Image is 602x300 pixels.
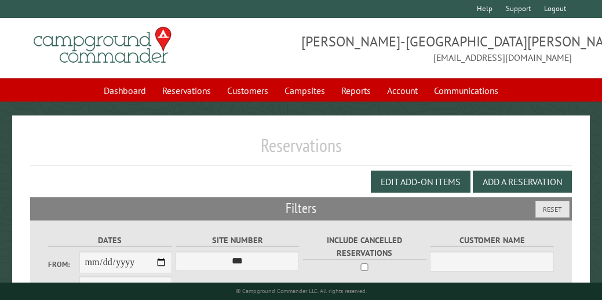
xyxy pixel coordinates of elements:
[427,79,505,102] a: Communications
[430,234,553,247] label: Customer Name
[334,79,378,102] a: Reports
[303,234,426,259] label: Include Cancelled Reservations
[30,23,175,68] img: Campground Commander
[48,234,172,247] label: Dates
[236,287,367,295] small: © Campground Commander LLC. All rights reserved.
[30,197,572,219] h2: Filters
[535,201,570,218] button: Reset
[97,79,153,102] a: Dashboard
[220,79,275,102] a: Customers
[301,32,572,64] span: [PERSON_NAME]-[GEOGRAPHIC_DATA][PERSON_NAME] [EMAIL_ADDRESS][DOMAIN_NAME]
[155,79,218,102] a: Reservations
[30,134,572,166] h1: Reservations
[176,234,299,247] label: Site Number
[380,79,425,102] a: Account
[371,171,470,193] button: Edit Add-on Items
[48,259,79,270] label: From:
[473,171,572,193] button: Add a Reservation
[278,79,332,102] a: Campsites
